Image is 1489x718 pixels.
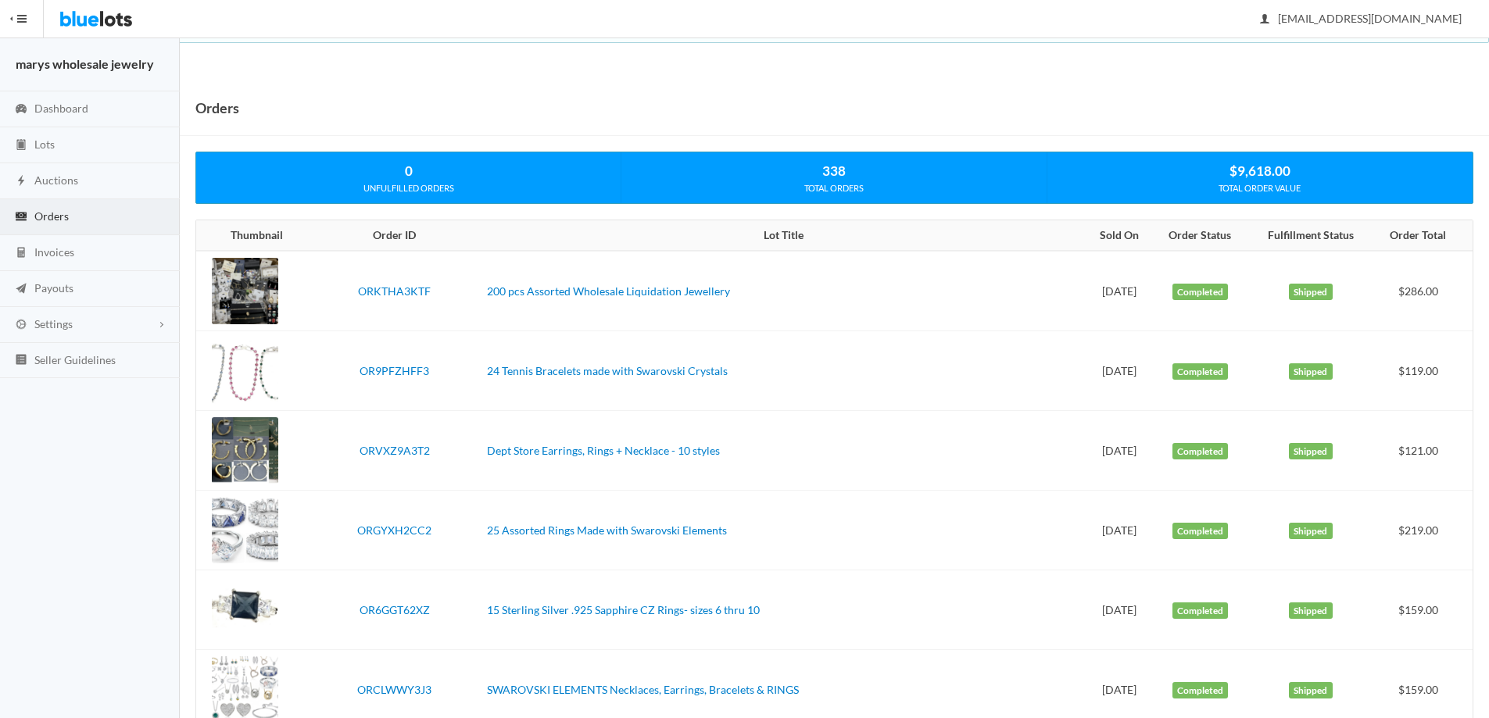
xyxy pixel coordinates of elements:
label: Completed [1172,523,1229,540]
strong: 0 [405,163,413,179]
div: TOTAL ORDER VALUE [1047,181,1473,195]
td: $159.00 [1373,570,1473,650]
th: Order Status [1152,220,1247,252]
a: OR6GGT62XZ [360,603,430,616]
th: Lot Title [481,220,1087,252]
span: Lots [34,138,55,151]
td: [DATE] [1087,491,1153,570]
ion-icon: flash [13,174,29,189]
ion-icon: cash [13,210,29,225]
span: Orders [34,209,69,223]
td: $286.00 [1373,251,1473,331]
td: [DATE] [1087,570,1153,650]
a: ORCLWWY3J3 [357,683,431,696]
td: [DATE] [1087,411,1153,491]
h1: Orders [195,96,239,120]
th: Order Total [1373,220,1473,252]
a: 25 Assorted Rings Made with Swarovski Elements [487,523,727,537]
label: Shipped [1289,523,1333,540]
a: SWAROVSKI ELEMENTS Necklaces, Earrings, Bracelets & RINGS [487,683,799,696]
td: [DATE] [1087,331,1153,411]
strong: 338 [822,163,846,179]
td: $219.00 [1373,491,1473,570]
th: Thumbnail [196,220,309,252]
ion-icon: speedometer [13,102,29,117]
span: Settings [34,317,73,330]
label: Completed [1172,363,1229,380]
a: ORVXZ9A3T2 [360,444,430,457]
ion-icon: paper plane [13,282,29,297]
ion-icon: cog [13,318,29,333]
a: ORGYXH2CC2 [357,523,431,537]
a: 24 Tennis Bracelets made with Swarovski Crystals [487,364,728,377]
div: UNFULFILLED ORDERS [196,181,621,195]
label: Shipped [1289,443,1333,460]
label: Completed [1172,682,1229,699]
td: $119.00 [1373,331,1473,411]
span: [EMAIL_ADDRESS][DOMAIN_NAME] [1261,12,1462,25]
label: Shipped [1289,284,1333,301]
a: Dept Store Earrings, Rings + Necklace - 10 styles [487,444,720,457]
a: OR9PFZHFF3 [360,364,429,377]
label: Shipped [1289,602,1333,620]
span: Invoices [34,245,74,259]
label: Completed [1172,602,1229,620]
th: Order ID [309,220,481,252]
label: Completed [1172,284,1229,301]
label: Shipped [1289,363,1333,380]
ion-icon: calculator [13,246,29,261]
label: Completed [1172,443,1229,460]
a: ORKTHA3KTF [358,284,431,298]
span: Seller Guidelines [34,353,116,366]
span: Dashboard [34,102,88,115]
ion-icon: person [1257,13,1272,27]
strong: marys wholesale jewelry [16,56,154,71]
th: Fulfillment Status [1248,220,1373,252]
th: Sold On [1087,220,1153,252]
span: Payouts [34,281,73,295]
td: $121.00 [1373,411,1473,491]
td: [DATE] [1087,251,1153,331]
div: TOTAL ORDERS [621,181,1046,195]
strong: $9,618.00 [1229,163,1290,179]
label: Shipped [1289,682,1333,699]
ion-icon: list box [13,353,29,368]
a: 15 Sterling Silver .925 Sapphire CZ Rings- sizes 6 thru 10 [487,603,760,616]
span: Auctions [34,173,78,187]
a: 200 pcs Assorted Wholesale Liquidation Jewellery [487,284,730,298]
ion-icon: clipboard [13,138,29,153]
